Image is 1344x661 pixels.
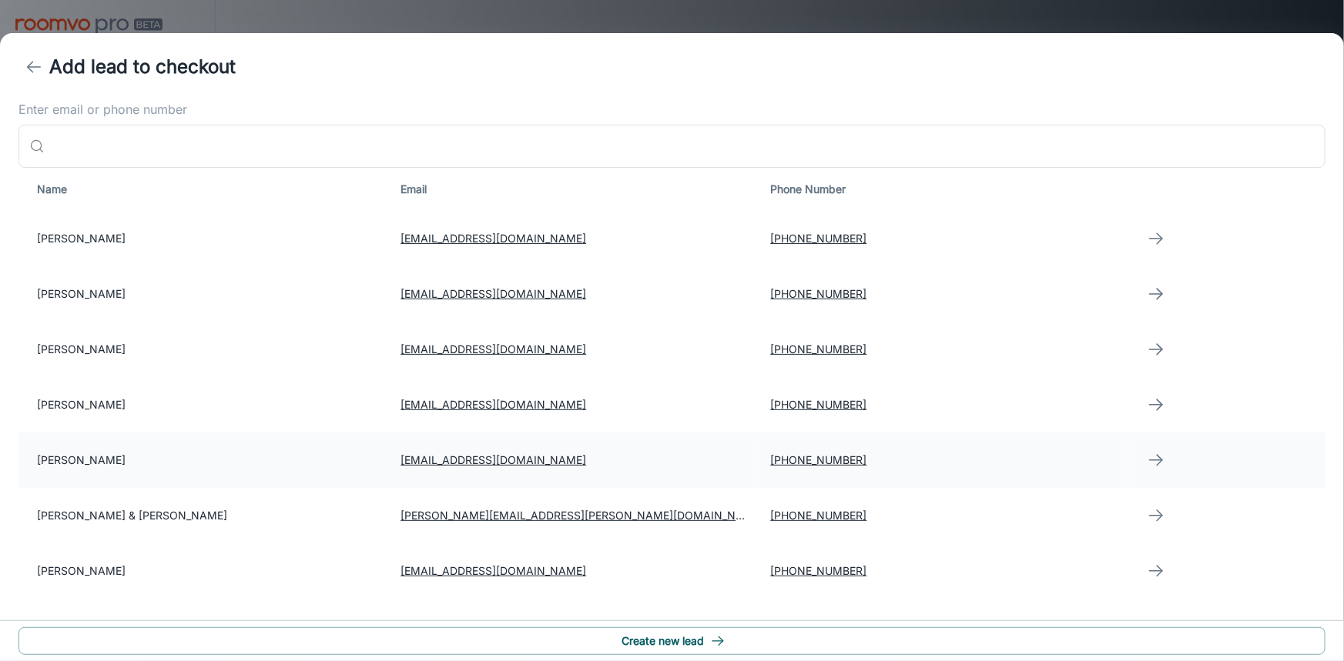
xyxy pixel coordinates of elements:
[388,168,758,211] th: Email
[771,453,867,466] a: [PHONE_NUMBER]
[401,619,586,633] a: [EMAIL_ADDRESS][DOMAIN_NAME]
[771,342,867,356] a: [PHONE_NUMBER]
[18,52,49,82] button: back
[18,211,388,266] td: [PERSON_NAME]
[771,287,867,300] a: [PHONE_NUMBER]
[771,398,867,411] a: [PHONE_NUMBER]
[18,627,1326,655] button: Create new lead
[18,543,388,599] td: [PERSON_NAME]
[771,509,867,522] a: [PHONE_NUMBER]
[401,453,586,466] a: [EMAIL_ADDRESS][DOMAIN_NAME]
[401,509,763,522] a: [PERSON_NAME][EMAIL_ADDRESS][PERSON_NAME][DOMAIN_NAME]
[401,564,586,577] a: [EMAIL_ADDRESS][DOMAIN_NAME]
[18,266,388,322] td: [PERSON_NAME]
[759,168,1128,211] th: Phone Number
[18,101,1326,119] label: Enter email or phone number
[771,232,867,245] a: [PHONE_NUMBER]
[18,599,388,654] td: [PERSON_NAME]
[18,168,388,211] th: Name
[18,322,388,377] td: [PERSON_NAME]
[401,287,586,300] a: [EMAIL_ADDRESS][DOMAIN_NAME]
[401,232,586,245] a: [EMAIL_ADDRESS][DOMAIN_NAME]
[49,53,236,81] h4: Add lead to checkout
[771,564,867,577] a: [PHONE_NUMBER]
[771,619,867,633] a: [PHONE_NUMBER]
[401,342,586,356] a: [EMAIL_ADDRESS][DOMAIN_NAME]
[18,432,388,488] td: [PERSON_NAME]
[18,488,388,543] td: [PERSON_NAME] & [PERSON_NAME]
[18,377,388,432] td: [PERSON_NAME]
[401,398,586,411] a: [EMAIL_ADDRESS][DOMAIN_NAME]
